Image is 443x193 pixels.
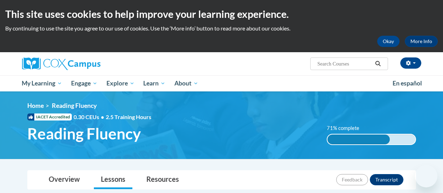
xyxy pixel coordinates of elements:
[17,75,427,91] div: Main menu
[27,102,44,109] a: Home
[18,75,67,91] a: My Learning
[143,79,165,88] span: Learn
[388,76,427,91] a: En español
[139,171,186,189] a: Resources
[42,171,87,189] a: Overview
[74,113,106,121] span: 0.30 CEUs
[377,36,400,47] button: Okay
[405,36,438,47] a: More Info
[336,174,368,185] button: Feedback
[170,75,203,91] a: About
[5,25,438,32] p: By continuing to use the site you agree to our use of cookies. Use the ‘More info’ button to read...
[5,7,438,21] h2: This site uses cookies to help improve your learning experience.
[400,57,421,69] button: Account Settings
[101,113,104,120] span: •
[27,113,72,120] span: IACET Accredited
[27,124,141,143] span: Reading Fluency
[106,79,134,88] span: Explore
[327,135,390,144] div: 71% complete
[102,75,139,91] a: Explore
[174,79,198,88] span: About
[22,79,62,88] span: My Learning
[67,75,102,91] a: Engage
[393,80,422,87] span: En español
[52,102,97,109] span: Reading Fluency
[106,113,151,120] span: 2.5 Training Hours
[327,124,367,132] label: 71% complete
[317,60,373,68] input: Search Courses
[373,60,383,68] button: Search
[71,79,97,88] span: Engage
[22,57,148,70] a: Cox Campus
[415,165,437,187] iframe: Button to launch messaging window
[94,171,132,189] a: Lessons
[22,57,101,70] img: Cox Campus
[370,174,403,185] button: Transcript
[139,75,170,91] a: Learn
